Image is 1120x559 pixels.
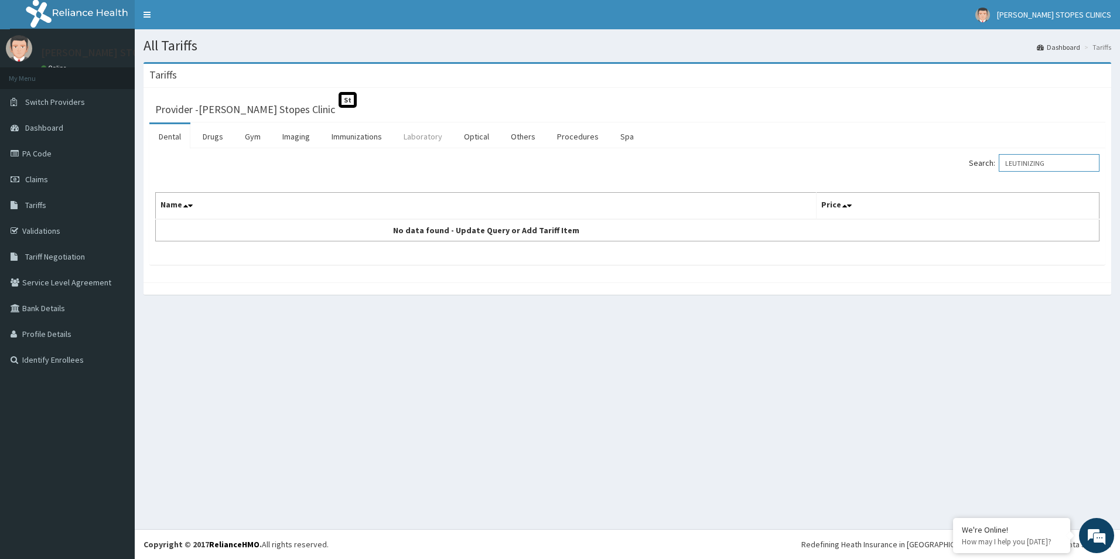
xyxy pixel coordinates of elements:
span: We're online! [68,148,162,266]
p: [PERSON_NAME] STOPES CLINICS [41,47,194,58]
a: Drugs [193,124,233,149]
a: Procedures [548,124,608,149]
textarea: Type your message and hit 'Enter' [6,320,223,361]
a: Dental [149,124,190,149]
a: Optical [455,124,498,149]
span: Tariff Negotiation [25,251,85,262]
th: Price [816,193,1099,220]
span: Switch Providers [25,97,85,107]
img: User Image [975,8,990,22]
p: How may I help you today? [962,537,1061,547]
th: Name [156,193,817,220]
a: Dashboard [1037,42,1080,52]
li: Tariffs [1081,42,1111,52]
span: St [339,92,357,108]
a: Others [501,124,545,149]
span: Claims [25,174,48,185]
div: Chat with us now [61,66,197,81]
input: Search: [999,154,1099,172]
td: No data found - Update Query or Add Tariff Item [156,219,817,241]
a: RelianceHMO [209,539,259,550]
a: Gym [235,124,270,149]
a: Imaging [273,124,319,149]
a: Online [41,64,69,72]
span: Dashboard [25,122,63,133]
label: Search: [969,154,1099,172]
h1: All Tariffs [144,38,1111,53]
h3: Provider - [PERSON_NAME] Stopes Clinic [155,104,335,115]
a: Laboratory [394,124,452,149]
div: Minimize live chat window [192,6,220,34]
div: We're Online! [962,524,1061,535]
span: Tariffs [25,200,46,210]
h3: Tariffs [149,70,177,80]
div: Redefining Heath Insurance in [GEOGRAPHIC_DATA] using Telemedicine and Data Science! [801,538,1111,550]
footer: All rights reserved. [135,529,1120,559]
img: User Image [6,35,32,62]
strong: Copyright © 2017 . [144,539,262,550]
img: d_794563401_company_1708531726252_794563401 [22,59,47,88]
a: Spa [611,124,643,149]
span: [PERSON_NAME] STOPES CLINICS [997,9,1111,20]
a: Immunizations [322,124,391,149]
